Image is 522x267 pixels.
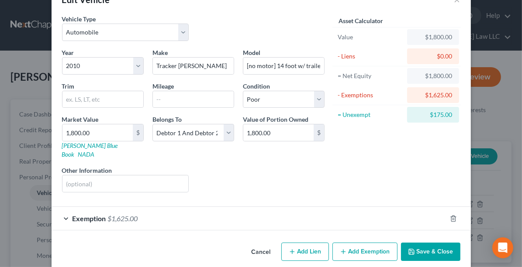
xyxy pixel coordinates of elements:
[338,72,404,80] div: = Net Equity
[314,124,324,141] div: $
[152,49,168,56] span: Make
[338,91,404,99] div: - Exemptions
[338,52,404,61] div: - Liens
[401,243,460,261] button: Save & Close
[133,124,143,141] div: $
[62,82,75,91] label: Trim
[245,243,278,261] button: Cancel
[243,124,314,141] input: 0.00
[78,151,95,158] a: NADA
[338,33,404,41] div: Value
[153,91,234,108] input: --
[243,82,270,91] label: Condition
[62,142,118,158] a: [PERSON_NAME] Blue Book
[414,72,452,80] div: $1,800.00
[243,115,308,124] label: Value of Portion Owned
[108,214,138,222] span: $1,625.00
[281,243,329,261] button: Add Lien
[332,243,398,261] button: Add Exemption
[73,214,106,222] span: Exemption
[62,115,99,124] label: Market Value
[338,110,404,119] div: = Unexempt
[414,91,452,99] div: $1,625.00
[62,91,143,108] input: ex. LS, LT, etc
[414,110,452,119] div: $175.00
[243,48,260,57] label: Model
[62,14,96,24] label: Vehicle Type
[152,116,182,123] span: Belongs To
[243,58,324,74] input: ex. Altima
[414,52,452,61] div: $0.00
[62,175,189,192] input: (optional)
[414,33,452,41] div: $1,800.00
[62,124,133,141] input: 0.00
[152,82,174,91] label: Mileage
[492,237,513,258] div: Open Intercom Messenger
[62,166,112,175] label: Other Information
[153,58,234,74] input: ex. Nissan
[62,48,74,57] label: Year
[339,16,383,25] label: Asset Calculator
